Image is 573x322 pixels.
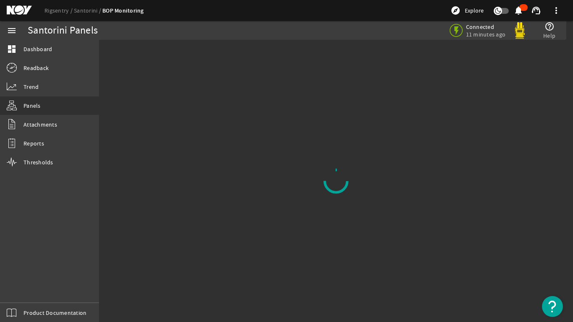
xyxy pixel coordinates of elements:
[23,120,57,129] span: Attachments
[465,6,484,15] span: Explore
[23,64,49,72] span: Readback
[447,4,487,17] button: Explore
[23,101,41,110] span: Panels
[513,5,524,16] mat-icon: notifications
[511,22,528,39] img: Yellowpod.svg
[23,158,53,166] span: Thresholds
[23,309,86,317] span: Product Documentation
[466,23,506,31] span: Connected
[23,139,44,148] span: Reports
[7,26,17,36] mat-icon: menu
[102,7,144,15] a: BOP Monitoring
[23,83,39,91] span: Trend
[531,5,541,16] mat-icon: support_agent
[28,26,98,35] div: Santorini Panels
[44,7,74,14] a: Rigsentry
[466,31,506,38] span: 11 minutes ago
[544,21,555,31] mat-icon: help_outline
[542,296,563,317] button: Open Resource Center
[7,44,17,54] mat-icon: dashboard
[546,0,566,21] button: more_vert
[23,45,52,53] span: Dashboard
[74,7,102,14] a: Santorini
[451,5,461,16] mat-icon: explore
[543,31,555,40] span: Help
